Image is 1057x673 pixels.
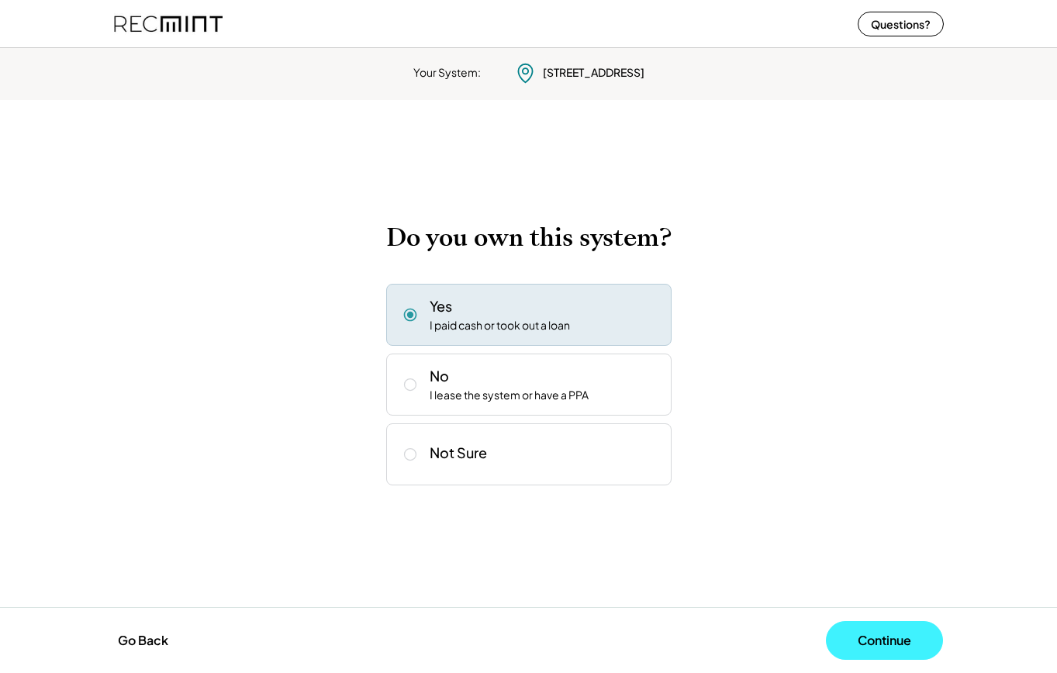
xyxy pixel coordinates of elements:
button: Questions? [858,12,944,36]
h2: Do you own this system? [386,223,672,253]
div: I lease the system or have a PPA [430,388,589,403]
button: Go Back [113,623,173,657]
div: Your System: [413,65,481,81]
button: Continue [826,621,943,660]
img: recmint-logotype%403x%20%281%29.jpeg [114,3,223,44]
div: [STREET_ADDRESS] [543,65,644,81]
div: Not Sure [430,443,487,461]
div: No [430,366,449,385]
div: Yes [430,296,452,316]
div: I paid cash or took out a loan [430,318,570,333]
